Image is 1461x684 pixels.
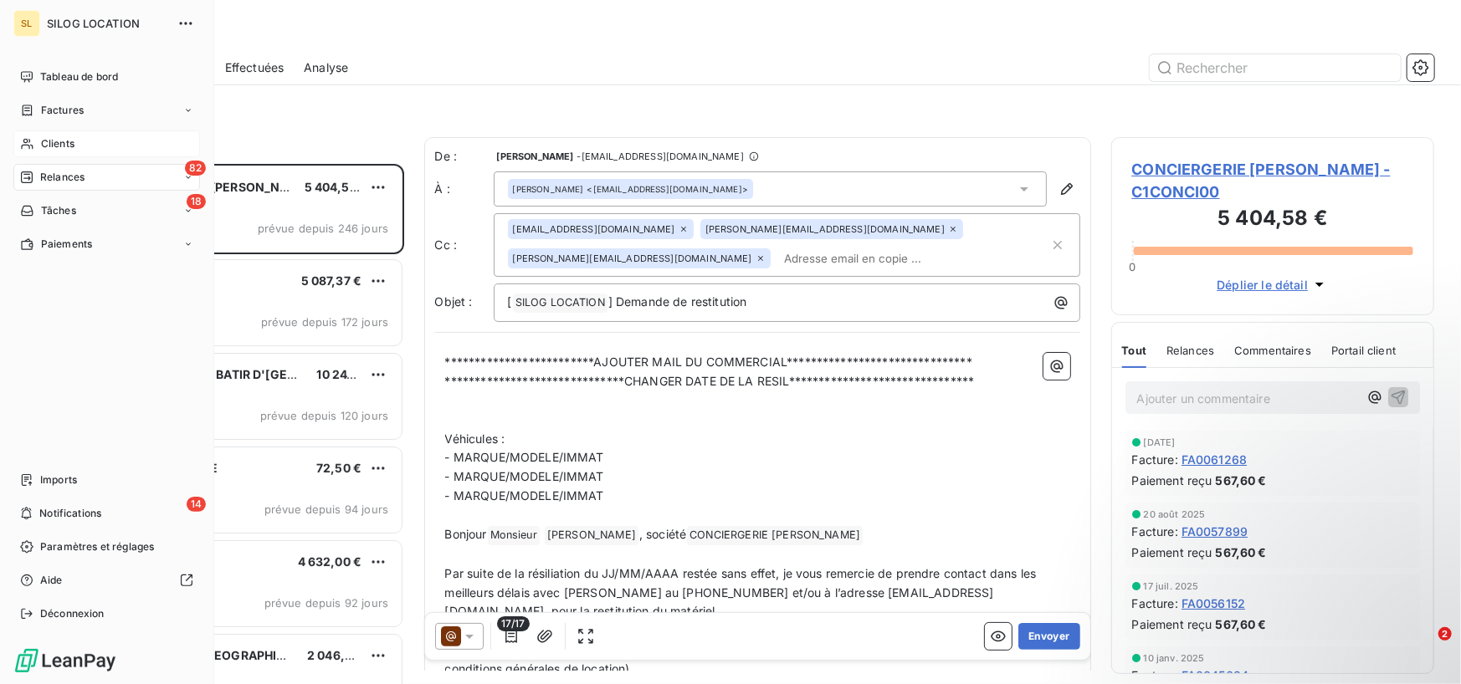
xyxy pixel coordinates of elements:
[118,648,325,662] span: DIAG TRUCKS [GEOGRAPHIC_DATA]
[1132,203,1414,237] h3: 5 404,58 €
[118,367,390,381] span: LES TERRAINS A BATIR D'[GEOGRAPHIC_DATA]
[445,488,604,503] span: - MARQUE/MODELE/IMMAT
[687,526,863,545] span: CONCIERGERIE [PERSON_NAME]
[304,59,348,76] span: Analyse
[1132,472,1212,489] span: Paiement reçu
[1132,158,1414,203] span: CONCIERGERIE [PERSON_NAME] - C1CONCI00
[513,224,675,234] span: [EMAIL_ADDRESS][DOMAIN_NAME]
[435,294,473,309] span: Objet :
[513,183,584,195] span: [PERSON_NAME]
[1438,627,1452,641] span: 2
[13,647,117,674] img: Logo LeanPay
[1150,54,1401,81] input: Rechercher
[187,497,206,512] span: 14
[307,648,372,662] span: 2 046,00 €
[497,616,530,631] span: 17/17
[1215,472,1266,489] span: 567,60 €
[40,573,63,588] span: Aide
[1144,509,1206,519] span: 20 août 2025
[264,503,388,516] span: prévue depuis 94 jours
[445,450,604,464] span: - MARQUE/MODELE/IMMAT
[445,431,505,446] span: Véhicules :
[41,103,84,118] span: Factures
[1132,451,1178,468] span: Facture :
[40,472,77,487] span: Imports
[513,183,748,195] div: <[EMAIL_ADDRESS][DOMAIN_NAME]>
[185,161,206,176] span: 82
[1331,344,1396,357] span: Portail client
[1166,344,1214,357] span: Relances
[39,506,101,521] span: Notifications
[639,527,686,541] span: , société
[41,237,92,252] span: Paiements
[260,409,388,422] span: prévue depuis 120 jours
[1144,653,1205,663] span: 10 janv. 2025
[13,10,40,37] div: SL
[1144,437,1176,447] span: [DATE]
[545,526,638,545] span: [PERSON_NAME]
[301,273,362,288] span: 5 087,37 €
[1212,275,1333,294] button: Déplier le détail
[316,367,382,381] span: 10 241,28 €
[1217,276,1308,294] span: Déplier le détail
[41,136,74,151] span: Clients
[305,180,369,194] span: 5 404,58 €
[225,59,285,76] span: Effectuées
[1234,344,1311,357] span: Commentaires
[47,17,167,30] span: SILOG LOCATION
[40,170,85,185] span: Relances
[264,596,388,610] span: prévue depuis 92 jours
[513,294,607,313] span: SILOG LOCATION
[80,164,404,684] div: grid
[1182,451,1247,468] span: FA0061268
[705,224,945,234] span: [PERSON_NAME][EMAIL_ADDRESS][DOMAIN_NAME]
[1018,623,1079,650] button: Envoyer
[1404,627,1444,667] iframe: Intercom live chat
[41,203,76,218] span: Tâches
[435,148,494,165] span: De :
[577,151,743,161] span: - [EMAIL_ADDRESS][DOMAIN_NAME]
[298,554,362,569] span: 4 632,00 €
[1132,666,1178,684] span: Facture :
[258,222,388,235] span: prévue depuis 246 jours
[508,294,512,309] span: [
[513,253,752,263] span: [PERSON_NAME][EMAIL_ADDRESS][DOMAIN_NAME]
[40,539,154,554] span: Paramètres et réglages
[445,469,604,483] span: - MARQUE/MODELE/IMMAT
[40,69,118,84] span: Tableau de bord
[261,315,388,329] span: prévue depuis 172 jours
[13,567,200,594] a: Aide
[435,181,494,197] label: À :
[118,180,311,194] span: CONCIERGERIE [PERSON_NAME]
[1182,666,1248,684] span: FA0045684
[1122,344,1147,357] span: Tout
[608,294,747,309] span: ] Demande de restitution
[187,194,206,209] span: 18
[40,606,105,621] span: Déconnexion
[1126,522,1461,639] iframe: Intercom notifications message
[435,237,494,253] label: Cc :
[497,151,574,161] span: [PERSON_NAME]
[1129,260,1135,273] span: 0
[316,461,361,475] span: 72,50 €
[445,527,487,541] span: Bonjour
[445,566,1040,619] span: Par suite de la résiliation du JJ/MM/AAAA restée sans effet, je vous remercie de prendre contact ...
[488,526,540,545] span: Monsieur
[777,246,971,271] input: Adresse email en copie ...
